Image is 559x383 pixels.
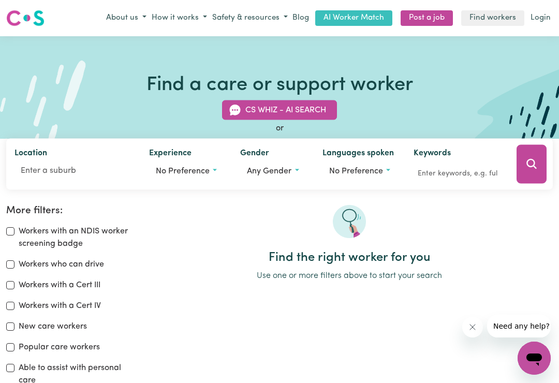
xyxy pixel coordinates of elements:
iframe: Button to launch messaging window [518,342,551,375]
label: Location [14,146,47,161]
a: Blog [290,10,311,26]
div: or [6,122,553,134]
span: No preference [329,167,383,175]
a: Careseekers logo [6,6,45,30]
img: Careseekers logo [6,9,45,27]
span: Any gender [247,167,291,175]
input: Enter a suburb [14,161,133,180]
button: Safety & resources [210,10,290,27]
a: Login [528,10,553,26]
h2: Find the right worker for you [146,251,553,266]
label: Workers who can drive [19,258,104,271]
button: Search [517,144,547,183]
label: Workers with a Cert III [19,279,100,291]
label: Workers with a Cert IV [19,300,101,312]
label: New care workers [19,320,87,333]
button: About us [104,10,149,27]
label: Experience [149,146,192,161]
iframe: Close message [462,317,483,337]
label: Popular care workers [19,341,100,353]
button: How it works [149,10,210,27]
a: Find workers [461,10,524,26]
label: Languages spoken [322,146,394,161]
input: Enter keywords, e.g. full name, interests [414,165,502,181]
button: Worker language preferences [322,161,397,181]
a: Post a job [401,10,453,26]
a: AI Worker Match [315,10,392,26]
button: Worker gender preference [240,161,305,181]
span: No preference [156,167,210,175]
label: Workers with an NDIS worker screening badge [19,225,134,250]
button: Worker experience options [149,161,224,181]
label: Keywords [414,146,451,161]
h2: More filters: [6,205,134,217]
h1: Find a care or support worker [146,73,413,97]
p: Use one or more filters above to start your search [146,270,553,282]
iframe: Message from company [487,315,551,337]
button: CS Whiz - AI Search [222,100,337,120]
label: Gender [240,146,269,161]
